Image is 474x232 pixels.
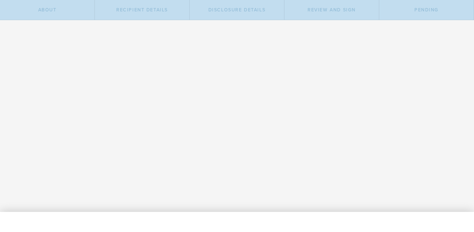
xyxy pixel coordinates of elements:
span: Review and sign [308,7,356,13]
iframe: Chat Widget [441,180,474,212]
span: Pending [414,7,438,13]
span: Recipient details [116,7,168,13]
span: About [38,7,57,13]
span: Disclosure details [208,7,266,13]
